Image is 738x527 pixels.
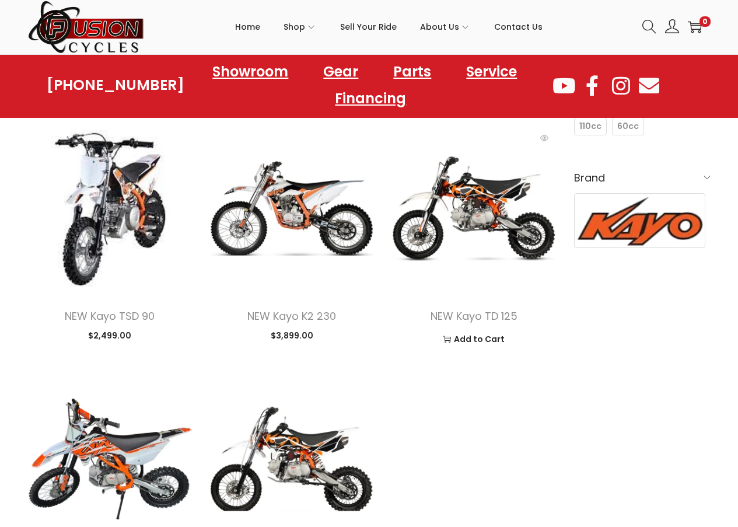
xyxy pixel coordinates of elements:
[235,1,260,53] a: Home
[391,126,556,291] img: Product image
[284,12,305,41] span: Shop
[574,164,711,191] h6: Brand
[579,120,601,132] span: 110cc
[88,330,131,341] span: 2,499.00
[420,12,459,41] span: About Us
[145,1,634,53] nav: Primary navigation
[88,330,93,341] span: $
[494,1,543,53] a: Contact Us
[431,309,517,323] a: NEW Kayo TD 125
[420,1,471,53] a: About Us
[247,309,336,323] a: NEW Kayo K2 230
[494,12,543,41] span: Contact Us
[617,120,639,132] span: 60cc
[65,309,155,323] a: NEW Kayo TSD 90
[47,77,184,93] a: [PHONE_NUMBER]
[400,330,547,348] a: Add to Cart
[184,58,551,112] nav: Menu
[575,194,705,247] img: Kayo
[533,126,556,149] span: Quick View
[340,12,397,41] span: Sell Your Ride
[454,58,529,85] a: Service
[340,1,397,53] a: Sell Your Ride
[271,330,276,341] span: $
[271,330,313,341] span: 3,899.00
[312,58,370,85] a: Gear
[235,12,260,41] span: Home
[688,20,702,34] a: 0
[323,85,418,112] a: Financing
[284,1,317,53] a: Shop
[382,58,443,85] a: Parts
[201,58,300,85] a: Showroom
